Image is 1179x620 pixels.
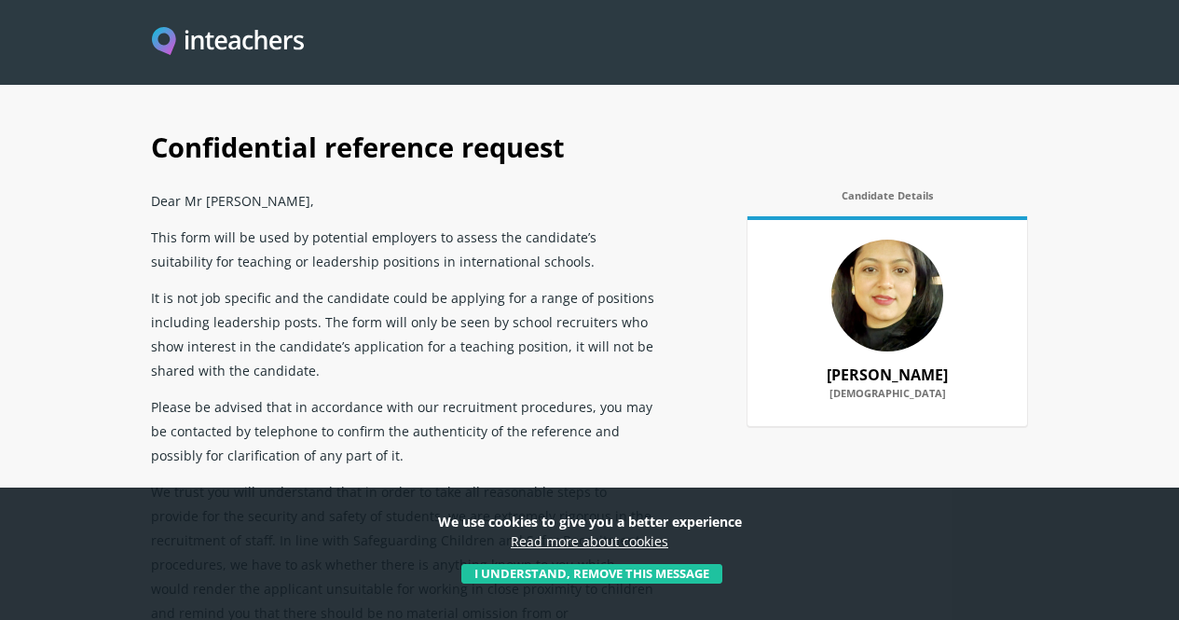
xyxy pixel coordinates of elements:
[747,189,1027,212] label: Candidate Details
[766,387,1008,409] label: [DEMOGRAPHIC_DATA]
[151,182,654,218] p: Dear Mr [PERSON_NAME],
[827,365,948,385] strong: [PERSON_NAME]
[151,388,654,473] p: Please be advised that in accordance with our recruitment procedures, you may be contacted by tel...
[152,27,304,58] a: Visit this site's homepage
[461,564,722,585] button: I understand, remove this message
[438,513,742,530] strong: We use cookies to give you a better experience
[831,240,943,351] img: 80107
[152,27,304,58] img: Inteachers
[151,109,1027,182] h1: Confidential reference request
[151,218,654,279] p: This form will be used by potential employers to assess the candidate’s suitability for teaching ...
[151,279,654,388] p: It is not job specific and the candidate could be applying for a range of positions including lea...
[511,532,668,550] a: Read more about cookies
